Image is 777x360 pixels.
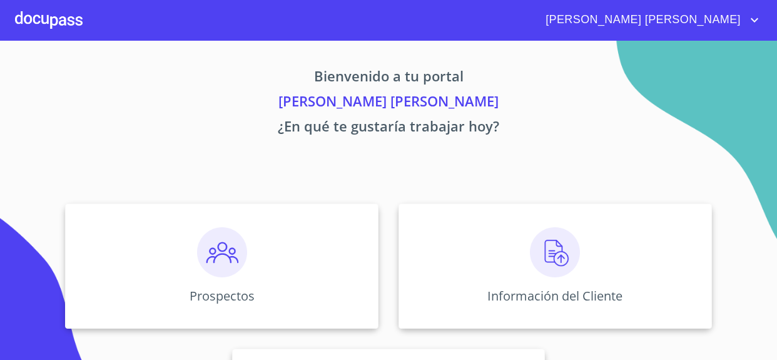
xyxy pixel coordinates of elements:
p: Bienvenido a tu portal [15,66,762,91]
p: [PERSON_NAME] [PERSON_NAME] [15,91,762,116]
p: Información del Cliente [487,287,622,304]
p: Prospectos [190,287,255,304]
img: prospectos.png [197,227,247,277]
button: account of current user [536,10,762,30]
p: ¿En qué te gustaría trabajar hoy? [15,116,762,141]
span: [PERSON_NAME] [PERSON_NAME] [536,10,747,30]
img: carga.png [530,227,580,277]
